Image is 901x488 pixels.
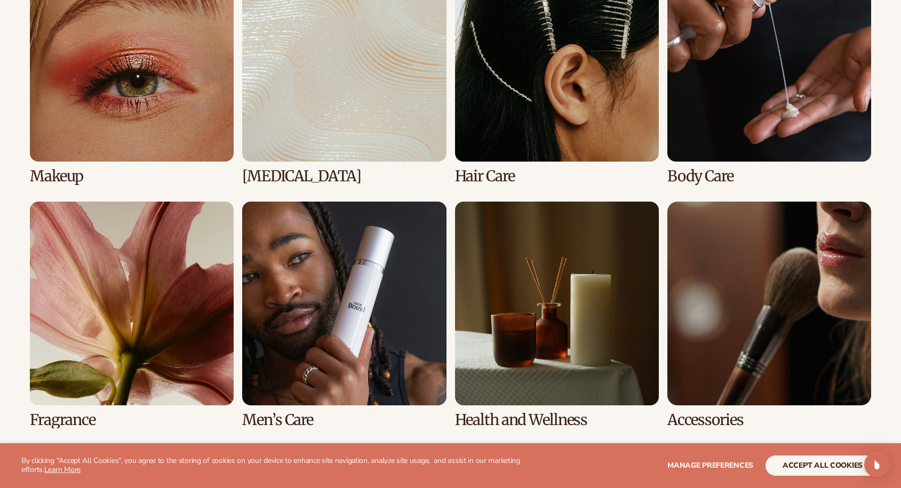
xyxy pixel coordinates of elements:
[242,202,446,428] div: 6 / 8
[242,168,446,185] h3: [MEDICAL_DATA]
[766,455,880,476] button: accept all cookies
[30,202,234,428] div: 5 / 8
[455,168,659,185] h3: Hair Care
[21,457,528,475] p: By clicking "Accept All Cookies", you agree to the storing of cookies on your device to enhance s...
[667,455,753,476] button: Manage preferences
[667,168,871,185] h3: Body Care
[44,465,81,475] a: Learn More
[455,202,659,428] div: 7 / 8
[864,452,890,477] div: Open Intercom Messenger
[667,460,753,470] span: Manage preferences
[667,202,871,428] div: 8 / 8
[30,168,234,185] h3: Makeup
